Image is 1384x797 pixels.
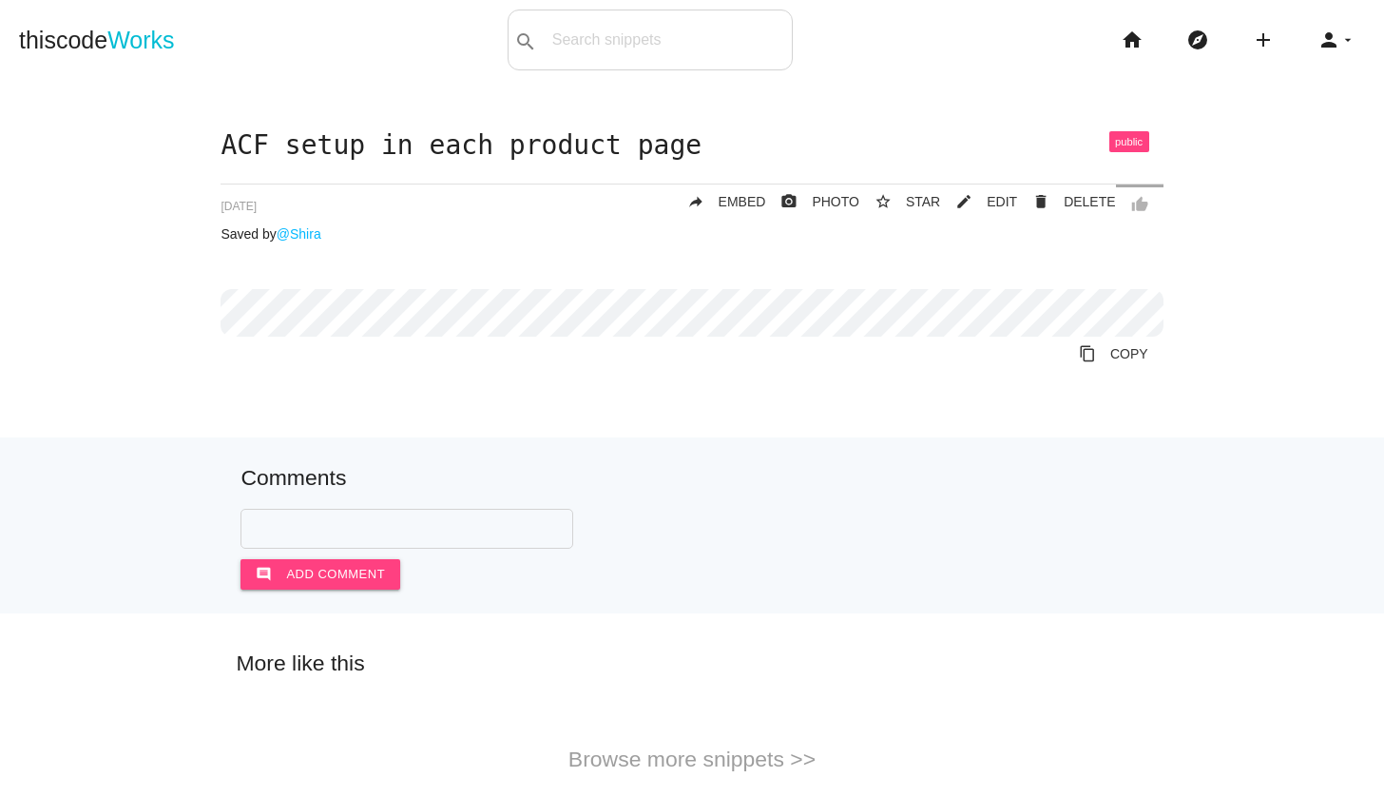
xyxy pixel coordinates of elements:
[221,131,1163,161] h1: ACF setup in each product page
[875,185,892,219] i: star_border
[240,466,1143,490] h5: Comments
[1186,10,1209,70] i: explore
[1064,194,1115,209] span: DELETE
[1252,10,1275,70] i: add
[1340,10,1355,70] i: arrow_drop_down
[221,226,1163,242] p: Saved by
[240,559,400,590] button: commentAdd comment
[221,200,257,213] span: [DATE]
[543,20,792,60] input: Search snippets
[687,185,704,219] i: reply
[19,10,175,70] a: thiscodeWorks
[1017,185,1115,219] a: Delete Post
[207,651,1176,675] h5: More like this
[719,194,766,209] span: EMBED
[859,185,940,219] button: star_borderSTAR
[277,226,321,242] a: @Shira
[514,11,537,72] i: search
[107,27,174,53] span: Works
[1079,337,1096,371] i: content_copy
[765,185,859,219] a: photo_cameraPHOTO
[812,194,859,209] span: PHOTO
[780,185,798,219] i: photo_camera
[256,559,272,590] i: comment
[1064,337,1163,371] a: Copy to Clipboard
[1121,10,1144,70] i: home
[906,194,940,209] span: STAR
[509,10,543,69] button: search
[1032,185,1049,219] i: delete
[672,185,766,219] a: replyEMBED
[940,185,1017,219] a: mode_editEDIT
[955,185,972,219] i: mode_edit
[1317,10,1340,70] i: person
[987,194,1017,209] span: EDIT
